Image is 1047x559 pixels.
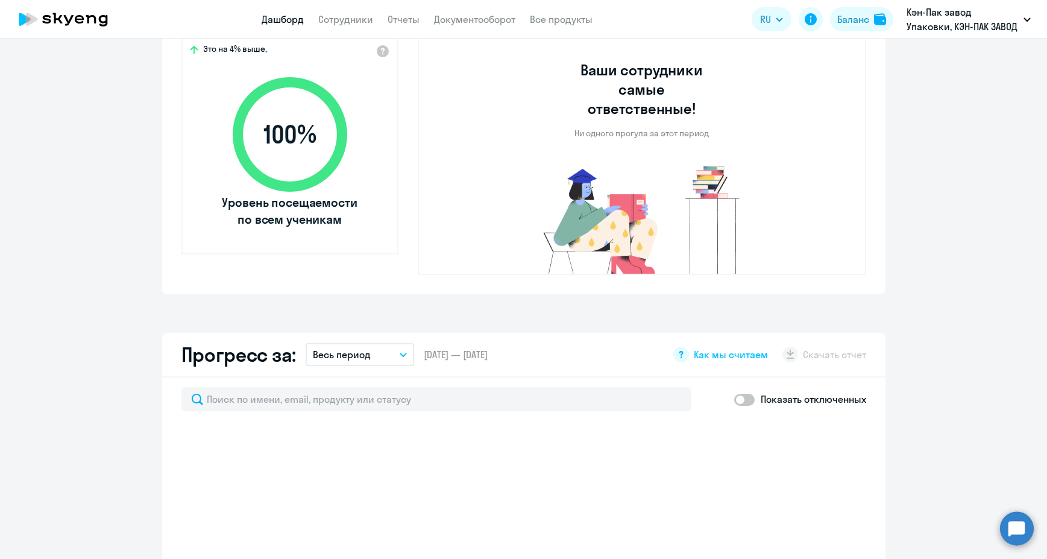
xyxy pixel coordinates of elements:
span: [DATE] — [DATE] [424,348,488,361]
p: Весь период [313,347,371,362]
a: Дашборд [262,13,304,25]
span: Это на 4% выше, [203,43,267,58]
p: Кэн-Пак завод Упаковки, КЭН-ПАК ЗАВОД УПАКОВКИ, ООО [907,5,1019,34]
p: Ни одного прогула за этот период [574,128,709,139]
button: RU [752,7,791,31]
input: Поиск по имени, email, продукту или статусу [181,387,691,411]
a: Все продукты [530,13,593,25]
div: Баланс [837,12,869,27]
h2: Прогресс за: [181,343,296,367]
img: no-truants [521,163,762,274]
button: Балансbalance [830,7,893,31]
a: Документооборот [434,13,515,25]
button: Кэн-Пак завод Упаковки, КЭН-ПАК ЗАВОД УПАКОВКИ, ООО [901,5,1037,34]
span: RU [760,12,771,27]
span: 100 % [221,120,359,149]
span: Уровень посещаемости по всем ученикам [221,194,359,228]
p: Показать отключенных [761,392,866,406]
span: Как мы считаем [694,348,768,361]
img: balance [874,13,886,25]
a: Отчеты [388,13,420,25]
a: Сотрудники [318,13,373,25]
button: Весь период [306,343,414,366]
h3: Ваши сотрудники самые ответственные! [564,60,719,118]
